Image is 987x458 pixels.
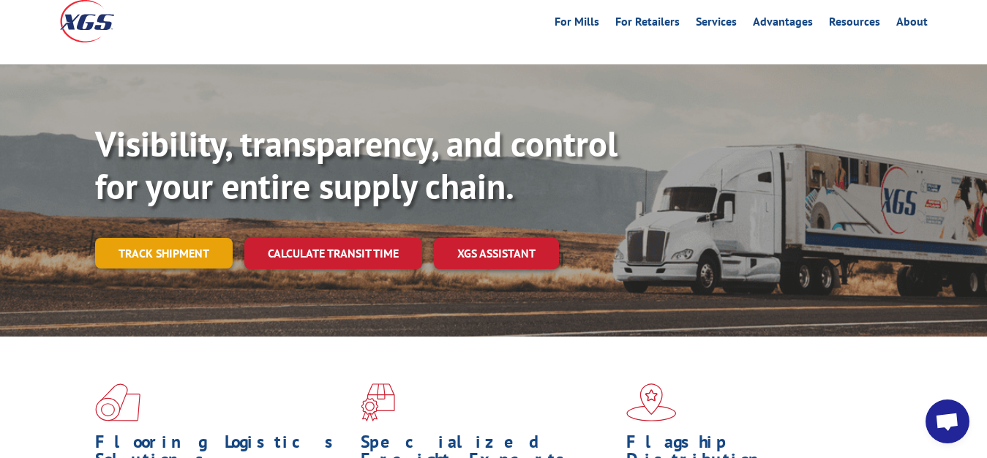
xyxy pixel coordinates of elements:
[626,383,677,421] img: xgs-icon-flagship-distribution-model-red
[361,383,395,421] img: xgs-icon-focused-on-flooring-red
[753,16,813,32] a: Advantages
[95,121,618,209] b: Visibility, transparency, and control for your entire supply chain.
[555,16,599,32] a: For Mills
[829,16,880,32] a: Resources
[95,238,233,269] a: Track shipment
[434,238,559,269] a: XGS ASSISTANT
[926,399,969,443] div: Open chat
[615,16,680,32] a: For Retailers
[696,16,737,32] a: Services
[95,383,140,421] img: xgs-icon-total-supply-chain-intelligence-red
[244,238,422,269] a: Calculate transit time
[896,16,928,32] a: About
